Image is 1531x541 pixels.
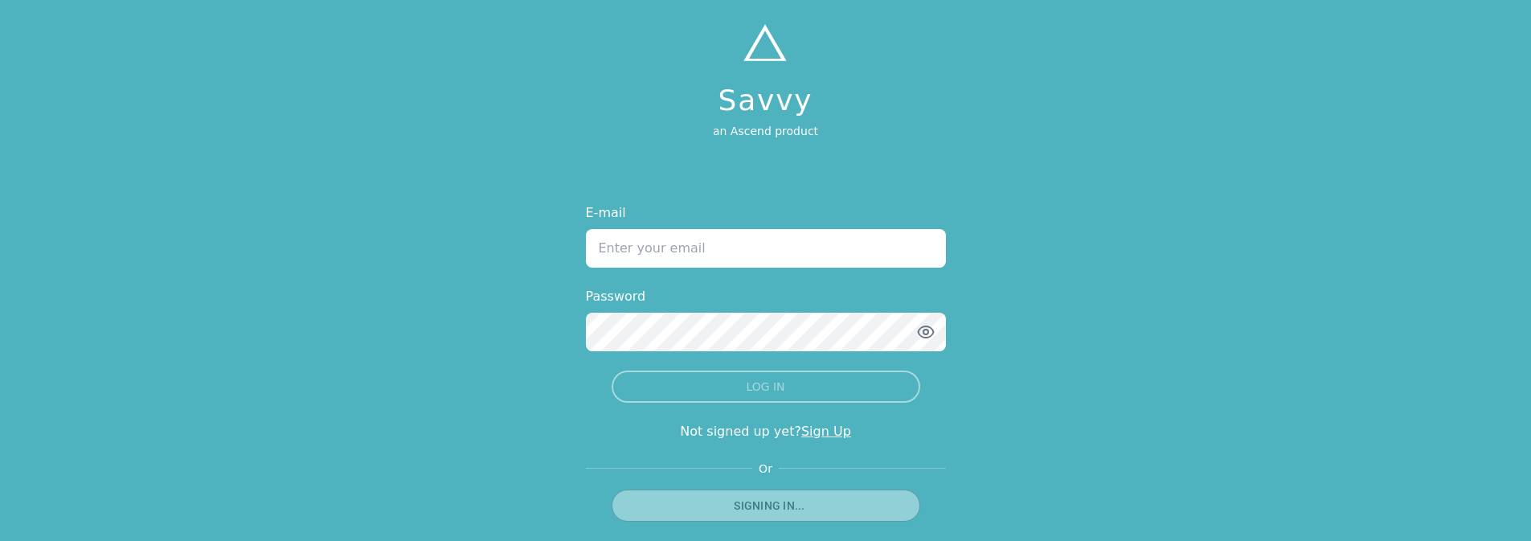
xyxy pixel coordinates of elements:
span: SIGNING IN... [734,498,804,514]
span: Or [752,461,779,477]
button: SIGNING IN... [612,490,920,522]
input: Enter your email [586,229,946,268]
label: Password [586,287,946,306]
span: Not signed up yet? [680,424,801,439]
p: an Ascend product [713,123,818,139]
a: Sign Up [801,424,851,439]
h1: Savvy [713,84,818,117]
button: LOG IN [612,371,920,403]
label: E-mail [586,203,946,223]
